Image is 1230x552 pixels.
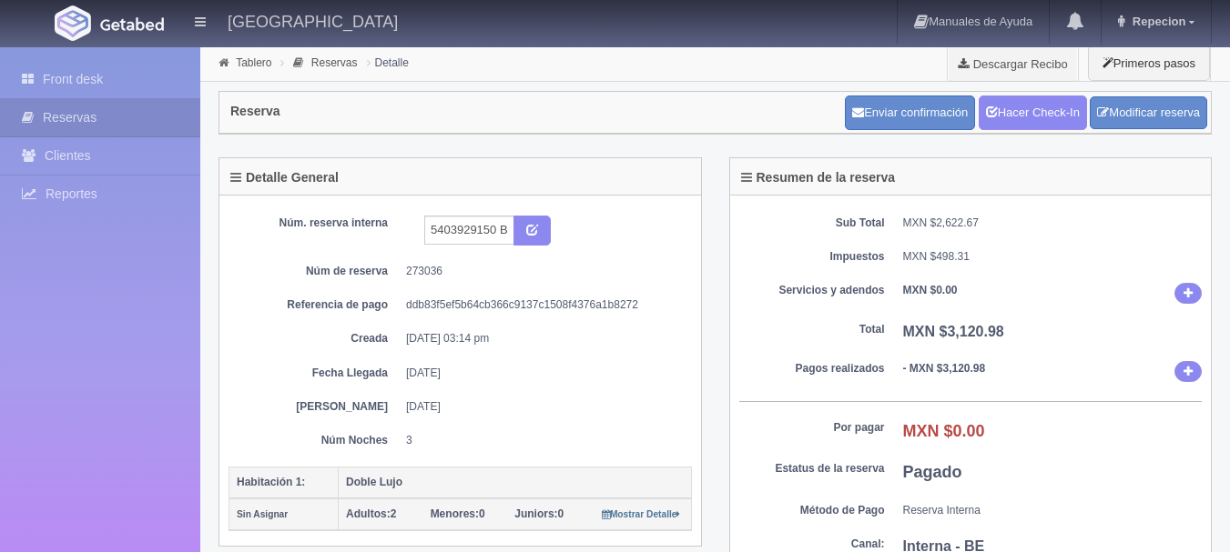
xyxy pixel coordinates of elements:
h4: Detalle General [230,171,339,185]
b: - MXN $3,120.98 [903,362,986,375]
img: Getabed [55,5,91,41]
a: Mostrar Detalle [602,507,681,520]
dt: Referencia de pago [242,297,388,313]
span: 0 [514,507,564,520]
dt: Por pagar [739,420,885,436]
dd: Reserva Interna [903,503,1203,518]
dt: Impuestos [739,249,885,265]
button: Enviar confirmación [845,95,975,130]
b: Pagado [903,463,962,481]
dt: Estatus de la reserva [739,461,885,477]
a: Hacer Check-In [979,95,1087,130]
dt: Método de Pago [739,503,885,518]
h4: Reserva [230,105,280,118]
dt: Total [739,322,885,337]
dt: Pagos realizados [739,361,885,376]
b: MXN $0.00 [903,284,958,296]
b: MXN $3,120.98 [903,324,1004,339]
a: Reservas [311,56,358,69]
dd: MXN $2,622.67 [903,216,1203,231]
b: MXN $0.00 [903,422,985,440]
li: Detalle [362,54,413,71]
dt: Servicios y adendos [739,283,885,298]
span: 2 [346,507,396,520]
dd: [DATE] [406,399,678,415]
strong: Juniors: [514,507,557,520]
a: Tablero [236,56,271,69]
dd: ddb83f5ef5b64cb366c9137c1508f4376a1b8272 [406,297,678,313]
h4: [GEOGRAPHIC_DATA] [228,9,398,32]
dd: MXN $498.31 [903,249,1203,265]
dt: Núm. reserva interna [242,216,388,231]
dd: 273036 [406,264,678,279]
strong: Adultos: [346,507,391,520]
dt: Núm de reserva [242,264,388,279]
small: Mostrar Detalle [602,509,681,519]
a: Modificar reserva [1090,96,1207,130]
img: Getabed [100,17,164,31]
dt: Canal: [739,537,885,552]
span: 0 [431,507,485,520]
dt: Sub Total [739,216,885,231]
dt: [PERSON_NAME] [242,399,388,415]
dt: Creada [242,331,388,346]
h4: Resumen de la reserva [741,171,896,185]
th: Doble Lujo [339,467,692,498]
span: Repecion [1128,15,1186,28]
small: Sin Asignar [237,509,288,519]
dd: [DATE] 03:14 pm [406,331,678,346]
a: Descargar Recibo [948,45,1078,82]
b: Habitación 1: [237,476,305,488]
dt: Fecha Llegada [242,366,388,381]
dt: Núm Noches [242,433,388,448]
dd: 3 [406,433,678,448]
strong: Menores: [431,507,479,520]
dd: [DATE] [406,366,678,381]
button: Primeros pasos [1088,45,1210,81]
